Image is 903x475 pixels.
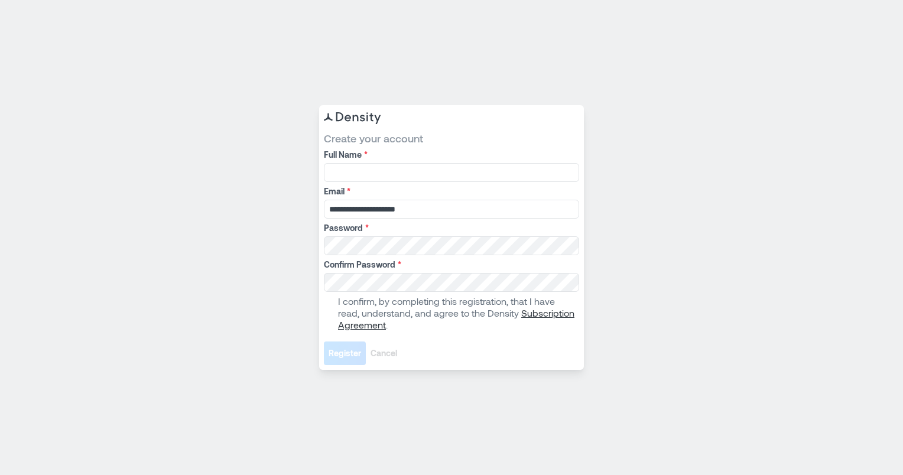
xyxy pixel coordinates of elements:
[338,295,577,331] p: I confirm, by completing this registration, that I have read, understand, and agree to the Density .
[324,149,577,161] label: Full Name
[371,347,397,359] span: Cancel
[324,222,577,234] label: Password
[324,259,577,271] label: Confirm Password
[329,347,361,359] span: Register
[324,131,579,145] span: Create your account
[324,341,366,365] button: Register
[366,341,402,365] button: Cancel
[338,307,574,330] a: Subscription Agreement
[324,186,577,197] label: Email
